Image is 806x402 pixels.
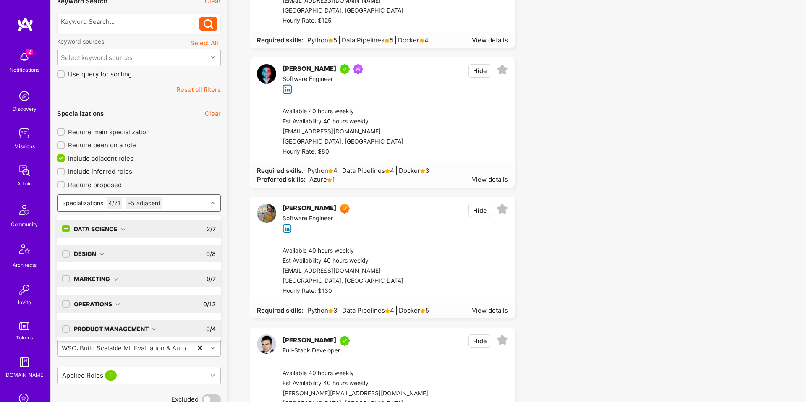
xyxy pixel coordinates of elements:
i: icon linkedIn [283,84,292,94]
div: Hourly Rate: $125 [283,16,403,26]
div: 0 / 8 [206,245,216,262]
img: A.Teamer in Residence [340,64,350,74]
strong: Preferred skills: [257,175,305,183]
span: Require been on a role [68,141,136,149]
i: icon Star [420,169,425,174]
img: User Avatar [257,64,276,84]
img: teamwork [16,125,33,142]
span: Python 5 [305,36,337,44]
img: guide book [16,354,33,371]
div: 4 / 71 [107,197,122,209]
div: [PERSON_NAME] [283,336,336,346]
div: [EMAIL_ADDRESS][DOMAIN_NAME] [283,127,403,137]
img: Been on Mission [353,64,363,74]
img: Community [14,200,34,220]
button: Hide [468,204,491,217]
a: User Avatar [257,64,276,94]
div: Tokens [16,333,33,342]
div: 0 / 7 [207,270,216,287]
span: Docker 3 [396,166,429,175]
span: 2 [26,49,33,55]
div: Discovery [13,104,37,113]
div: Marketing [74,274,118,283]
i: icon EmptyStar [497,204,508,215]
span: Data Pipelines 5 [339,36,393,44]
i: icon Chevron [211,373,215,378]
div: Operations [74,300,120,308]
button: Select All [188,37,221,49]
span: Use query for sorting [68,70,132,78]
div: Select keyword sources [61,53,133,62]
div: Software Engineer [283,214,353,224]
img: Exceptional A.Teamer [340,204,350,214]
img: Architects [14,240,34,261]
i: icon Chevron [211,55,215,60]
span: 1 [105,370,117,381]
div: [PERSON_NAME] [283,204,336,214]
div: Software Engineer [283,74,366,84]
div: Est Availability 40 hours weekly [283,256,403,266]
strong: Required skills: [257,167,303,175]
i: icon ArrowDown [152,327,157,332]
div: Hourly Rate: $130 [283,286,403,296]
button: Clear [205,109,221,118]
div: [GEOGRAPHIC_DATA], [GEOGRAPHIC_DATA] [283,276,403,286]
img: User Avatar [257,204,276,223]
div: Product Management [74,324,157,333]
i: icon Star [385,38,390,43]
a: User Avatar [257,204,276,233]
div: Available 40 hours weekly [283,107,403,117]
i: icon ArrowDown [113,277,118,282]
span: Data Pipelines 4 [340,166,394,175]
div: Community [11,220,38,229]
div: Est Availability 40 hours weekly [283,117,403,127]
img: A.Teamer in Residence [340,336,350,346]
i: icon Search [204,19,213,29]
div: WSC: Build Scalable ML Evaluation & Automation Pipelines [62,343,193,352]
i: icon Star [328,38,333,43]
i: icon ArrowDown [99,252,104,257]
span: Python 4 [305,166,338,175]
div: View details [472,36,508,44]
div: [DOMAIN_NAME] [4,371,45,379]
div: Specializations [62,198,103,207]
div: 2 / 7 [207,220,216,238]
i: icon Star [328,308,333,313]
div: Est Availability 40 hours weekly [283,379,428,389]
i: icon Star [385,308,390,313]
div: Available 40 hours weekly [283,368,428,379]
i: icon Chevron [211,346,215,350]
div: +5 adjacent [126,197,162,209]
strong: Required skills: [257,36,303,44]
i: icon Star [328,169,333,174]
i: icon linkedIn [283,224,292,234]
button: Reset all filters [176,85,221,94]
div: [PERSON_NAME] [283,64,336,74]
button: Hide [468,64,491,78]
i: icon ArrowDown [121,227,126,232]
div: View details [472,306,508,315]
span: Require proposed [68,180,122,189]
label: Keyword sources [57,37,104,45]
div: [GEOGRAPHIC_DATA], [GEOGRAPHIC_DATA] [283,6,403,16]
span: Azure 1 [307,175,335,184]
div: Missions [14,142,35,151]
a: User Avatar [257,334,276,356]
div: Notifications [10,65,39,74]
span: Docker 4 [395,36,429,44]
img: logo [17,17,34,32]
div: Hourly Rate: $80 [283,147,403,157]
div: View details [472,175,508,184]
i: icon Star [419,38,424,43]
div: 0 / 12 [203,295,216,313]
img: bell [16,49,33,65]
i: icon ArrowDown [115,302,120,307]
img: Invite [16,281,33,298]
div: Full-Stack Developer [283,346,353,356]
span: Docker 5 [396,306,429,315]
div: Design [74,249,104,258]
img: admin teamwork [16,162,33,179]
div: Available 40 hours weekly [283,246,403,256]
button: Hide [468,334,491,348]
div: Applied Roles [60,369,120,381]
